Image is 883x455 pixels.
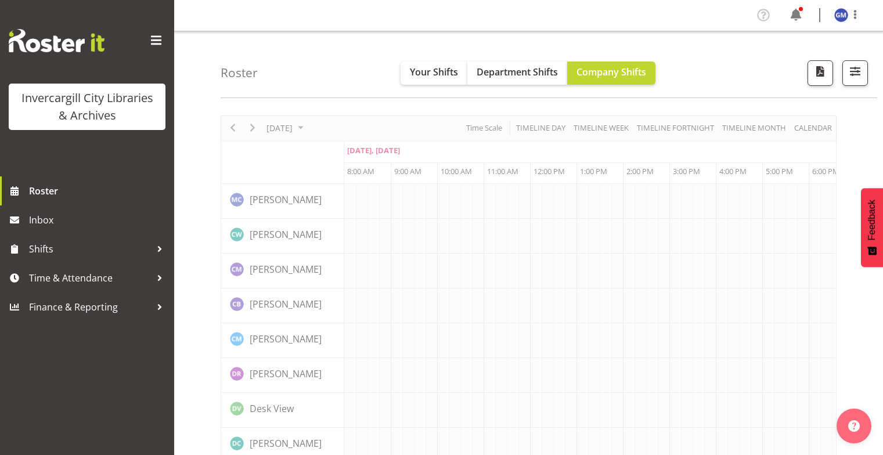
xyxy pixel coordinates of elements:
[29,240,151,258] span: Shifts
[477,66,558,78] span: Department Shifts
[20,89,154,124] div: Invercargill City Libraries & Archives
[867,200,877,240] span: Feedback
[834,8,848,22] img: gabriel-mckay-smith11662.jpg
[861,188,883,267] button: Feedback - Show survey
[576,66,646,78] span: Company Shifts
[808,60,833,86] button: Download a PDF of the roster for the current day
[567,62,655,85] button: Company Shifts
[410,66,458,78] span: Your Shifts
[9,29,104,52] img: Rosterit website logo
[29,182,168,200] span: Roster
[848,420,860,432] img: help-xxl-2.png
[29,269,151,287] span: Time & Attendance
[401,62,467,85] button: Your Shifts
[29,211,168,229] span: Inbox
[467,62,567,85] button: Department Shifts
[221,66,258,80] h4: Roster
[842,60,868,86] button: Filter Shifts
[29,298,151,316] span: Finance & Reporting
